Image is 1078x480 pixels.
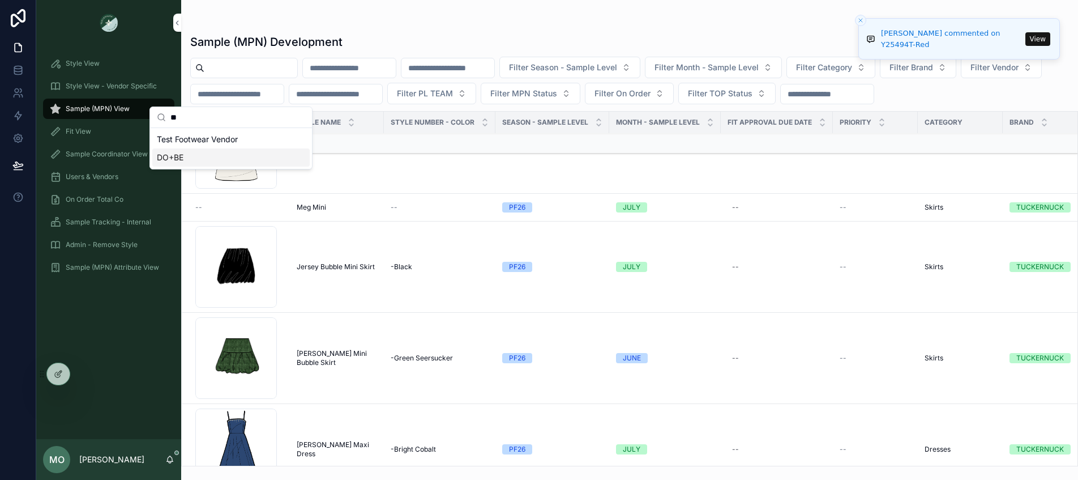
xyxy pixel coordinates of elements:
a: JULY [616,202,714,213]
div: TUCKERNUCK [1016,353,1064,363]
span: Filter On Order [594,88,651,99]
p: [PERSON_NAME] [79,454,144,465]
span: Style Name [297,118,341,127]
a: -- [728,349,826,367]
a: -Bright Cobalt [391,445,489,454]
a: -- [391,203,489,212]
div: TUCKERNUCK [1016,262,1064,272]
span: Category [925,118,962,127]
div: PF26 [509,444,525,454]
span: -Black [391,262,412,271]
a: Skirts [925,203,996,212]
img: Notification icon [866,32,875,46]
a: Jersey Bubble Mini Skirt [297,262,377,271]
div: JULY [623,444,640,454]
span: -- [391,203,397,212]
button: Select Button [786,57,875,78]
h1: Sample (MPN) Development [190,34,343,50]
a: On Order Total Co [43,189,174,210]
a: Fit View [43,121,174,142]
span: Filter Category [796,62,852,73]
a: Sample Tracking - Internal [43,212,174,232]
a: Style View - Vendor Specific [43,76,174,96]
a: JULY [616,262,714,272]
span: -- [195,203,202,212]
span: -Bright Cobalt [391,445,436,454]
a: [PERSON_NAME] Mini Bubble Skirt [297,349,377,367]
span: Skirts [925,203,943,212]
button: Select Button [585,83,674,104]
button: Select Button [481,83,580,104]
span: Sample Coordinator View [66,150,148,159]
button: Select Button [645,57,782,78]
a: -- [728,258,826,276]
span: Filter Month - Sample Level [654,62,759,73]
a: Meg Mini [297,203,377,212]
span: Fit Approval Due Date [728,118,812,127]
div: -- [732,354,739,363]
span: Filter Brand [889,62,933,73]
span: Brand [1009,118,1034,127]
div: TUCKERNUCK [1016,202,1064,213]
div: TUCKERNUCK [1016,444,1064,454]
a: -- [840,445,911,454]
span: Sample (MPN) View [66,104,130,113]
a: -- [840,203,911,212]
a: Users & Vendors [43,167,174,187]
button: Close toast [855,15,866,26]
div: -- [732,262,739,271]
a: Sample (MPN) Attribute View [43,257,174,278]
a: PF26 [502,353,602,363]
span: Sample Tracking - Internal [66,218,151,227]
span: Fit View [66,127,91,136]
div: PF26 [509,262,525,272]
span: -- [840,203,846,212]
span: Test Footwear Vendor [157,134,238,145]
a: -- [840,354,911,363]
a: Skirts [925,354,996,363]
div: PF26 [509,353,525,363]
span: Season - Sample Level [502,118,588,127]
span: Filter PL TEAM [397,88,453,99]
div: JULY [623,202,640,213]
a: -Green Seersucker [391,354,489,363]
button: Select Button [880,57,956,78]
div: -- [732,445,739,454]
span: Admin - Remove Style [66,240,138,249]
span: Dresses [925,445,951,454]
a: Skirts [925,262,996,271]
div: -- [732,203,739,212]
a: -Black [391,262,489,271]
span: PRIORITY [840,118,871,127]
button: Select Button [678,83,776,104]
a: [PERSON_NAME] Maxi Dress [297,440,377,458]
span: Filter Vendor [970,62,1019,73]
a: PF26 [502,262,602,272]
span: -- [840,262,846,271]
span: Skirts [925,262,943,271]
button: Select Button [499,57,640,78]
a: Dresses [925,445,996,454]
span: DO+BE [157,152,183,163]
a: PF26 [502,202,602,213]
a: Admin - Remove Style [43,235,174,255]
span: Filter Season - Sample Level [509,62,617,73]
div: scrollable content [36,45,181,292]
span: Filter MPN Status [490,88,557,99]
a: -- [728,440,826,458]
span: Style View - Vendor Specific [66,82,157,91]
a: PF26 [502,444,602,454]
button: Select Button [387,83,476,104]
a: Style View [43,53,174,74]
button: Select Button [961,57,1042,78]
span: Jersey Bubble Mini Skirt [297,262,375,271]
span: -- [840,445,846,454]
span: MO [49,453,65,466]
a: JULY [616,444,714,454]
span: Users & Vendors [66,172,118,181]
span: On Order Total Co [66,195,123,204]
a: -- [728,198,826,216]
a: -- [840,262,911,271]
